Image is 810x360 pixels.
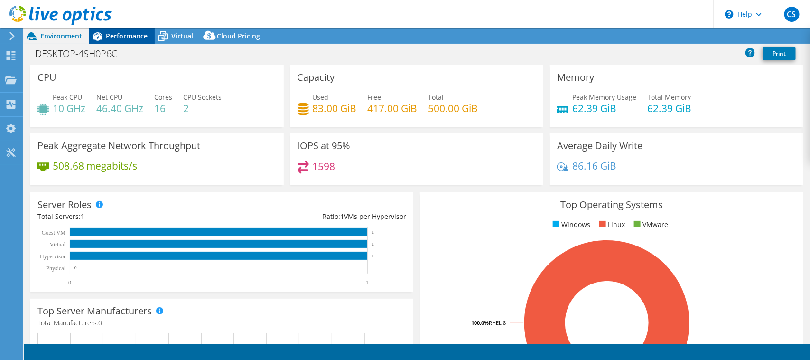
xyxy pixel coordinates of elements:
[427,199,796,210] h3: Top Operating Systems
[40,31,82,40] span: Environment
[313,93,329,102] span: Used
[40,253,65,260] text: Hypervisor
[557,141,642,151] h3: Average Daily Write
[96,103,143,114] h4: 46.40 GHz
[572,103,636,114] h4: 62.39 GiB
[68,279,71,286] text: 0
[96,93,122,102] span: Net CPU
[53,93,82,102] span: Peak CPU
[37,72,56,83] h3: CPU
[183,93,222,102] span: CPU Sockets
[42,229,65,236] text: Guest VM
[106,31,148,40] span: Performance
[372,254,374,258] text: 1
[31,48,132,59] h1: DESKTOP-4SH0P6C
[597,219,625,230] li: Linux
[368,103,418,114] h4: 417.00 GiB
[557,72,594,83] h3: Memory
[572,161,616,171] h4: 86.16 GiB
[372,230,374,235] text: 1
[37,306,152,316] h3: Top Server Manufacturers
[171,31,193,40] span: Virtual
[298,72,335,83] h3: Capacity
[298,141,351,151] h3: IOPS at 95%
[763,47,796,60] a: Print
[647,103,691,114] h4: 62.39 GiB
[368,93,382,102] span: Free
[428,103,478,114] h4: 500.00 GiB
[81,212,84,221] span: 1
[572,93,636,102] span: Peak Memory Usage
[74,265,77,270] text: 0
[46,265,65,272] text: Physical
[37,211,222,222] div: Total Servers:
[53,103,85,114] h4: 10 GHz
[154,93,172,102] span: Cores
[489,319,506,326] tspan: RHEL 8
[37,141,200,151] h3: Peak Aggregate Network Throughput
[50,241,66,248] text: Virtual
[366,279,369,286] text: 1
[471,319,489,326] tspan: 100.0%
[340,212,344,221] span: 1
[37,199,92,210] h3: Server Roles
[183,103,222,114] h4: 2
[632,219,669,230] li: VMware
[550,219,591,230] li: Windows
[647,93,691,102] span: Total Memory
[53,161,137,171] h4: 508.68 megabits/s
[784,7,800,22] span: CS
[313,103,357,114] h4: 83.00 GiB
[372,242,374,246] text: 1
[428,93,444,102] span: Total
[725,10,734,19] svg: \n
[222,211,407,222] div: Ratio: VMs per Hypervisor
[37,318,406,328] h4: Total Manufacturers:
[154,103,172,114] h4: 16
[313,161,335,171] h4: 1598
[217,31,260,40] span: Cloud Pricing
[98,318,102,327] span: 0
